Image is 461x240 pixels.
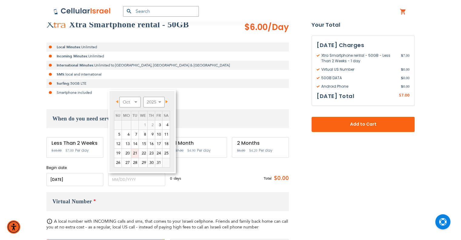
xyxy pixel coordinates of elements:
[116,100,118,103] span: Prev
[401,75,409,81] span: 0.00
[139,130,147,139] a: 8
[69,19,189,31] h2: Xtra Smartphone rental - 50GB
[272,174,289,183] span: $0.00
[148,139,155,148] a: 16
[46,61,289,70] li: Unlimited to [GEOGRAPHIC_DATA], [GEOGRAPHIC_DATA] & [GEOGRAPHIC_DATA]
[401,67,403,72] span: $
[162,130,170,139] a: 11
[401,53,409,64] span: 7.00
[123,113,130,118] span: Monday
[57,45,81,49] strong: Local Minutes:
[122,130,131,139] a: 6
[132,113,137,118] span: Tuesday
[148,149,155,158] a: 23
[139,158,147,167] a: 29
[259,148,272,153] span: Per day
[46,218,288,230] span: A local number with INCOMING calls and sms, that comes to your Israeli cellphone. Friends and fam...
[52,140,98,146] div: Less Than 2 Weeks
[149,113,154,118] span: Thursday
[148,130,155,139] a: 9
[143,97,165,107] select: Select year
[401,84,403,89] span: $
[115,113,120,118] span: Sunday
[108,173,165,186] input: MM/DD/YYYY
[175,148,183,153] span: $7.00
[46,42,289,52] li: Unlimited
[165,100,168,103] span: Next
[139,139,147,148] a: 15
[131,139,139,148] a: 14
[401,84,409,89] span: 0.00
[155,158,162,167] a: 31
[52,198,92,205] span: Virtual Number
[162,139,170,148] a: 18
[57,63,94,68] strong: International Minutes:
[156,113,161,118] span: Friday
[155,120,162,130] a: 3
[131,149,139,158] a: 21
[52,148,62,153] span: $10.00
[317,53,401,64] span: Xtra Smartphone rental - 50GB - Less Than 2 Weeks - 1 day
[264,176,272,181] span: Total
[317,75,401,81] span: 50GB DATA
[57,72,65,77] strong: SMS:
[175,140,222,146] div: 1 Month
[244,21,289,33] span: $6.00
[162,98,169,105] a: Next
[249,148,257,153] span: $4.20
[187,148,195,153] span: $4.90
[119,97,141,107] select: Select month
[162,149,170,158] a: 25
[312,117,415,132] button: Add to Cart
[174,176,181,181] span: days
[170,176,174,181] span: 0
[114,130,122,139] a: 5
[75,148,89,153] span: Per day
[114,139,122,148] a: 12
[140,113,146,118] span: Wednesday
[312,20,415,29] strong: Your Total
[53,8,111,15] img: Cellular Israel Logo
[46,79,289,88] li: 50GB LTE
[317,92,354,101] h3: [DATE] Total
[57,81,70,86] strong: Surfing:
[401,93,409,98] span: 7.00
[155,149,162,158] a: 24
[123,6,199,17] input: Search
[131,158,139,167] a: 28
[401,53,403,58] span: $
[122,139,131,148] a: 13
[46,52,289,61] li: Unlimited
[399,93,401,98] span: $
[317,41,409,50] h3: [DATE] Charges
[7,220,20,234] div: Accessibility Menu
[115,98,122,105] a: Prev
[46,70,289,79] li: local and international
[148,120,155,130] span: 2
[332,121,395,127] span: Add to Cart
[237,148,245,153] span: $6.00
[401,67,409,72] span: 0.00
[122,149,131,158] a: 20
[122,158,131,167] a: 27
[155,139,162,148] a: 17
[46,109,289,128] h3: When do you need service?
[57,54,88,59] strong: Incoming Minutes:
[155,130,162,139] a: 10
[46,21,66,29] img: Xtra Smartphone rental - 50GB
[114,158,122,167] a: 26
[197,148,211,153] span: Per day
[46,165,103,171] label: Begin date
[237,140,284,146] div: 2 Months
[162,120,170,130] a: 4
[131,130,139,139] a: 7
[401,75,403,81] span: $
[268,21,289,33] span: /Day
[147,120,155,130] td: minimum 5 days rental Or minimum 4 months on Long term plans
[139,120,147,130] span: 1
[317,67,401,72] span: Virtual US Number
[46,173,103,186] input: MM/DD/YYYY
[148,158,155,167] a: 30
[139,149,147,158] a: 22
[317,84,401,89] span: Android Phone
